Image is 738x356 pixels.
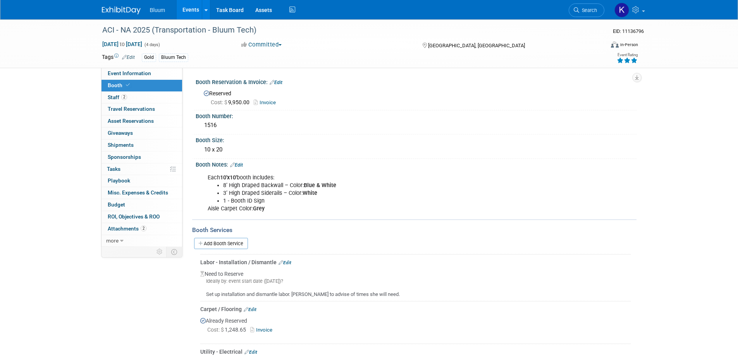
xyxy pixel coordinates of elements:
[101,115,182,127] a: Asset Reservations
[207,327,249,333] span: 1,248.65
[303,190,317,196] b: White
[144,42,160,47] span: (4 days)
[211,99,253,105] span: 9,950.00
[613,28,644,34] span: Event ID: 11136796
[239,41,285,49] button: Committed
[223,182,547,189] li: 8’ High Draped Backwall – Color:
[200,313,631,341] div: Already Reserved
[119,41,126,47] span: to
[569,3,604,17] a: Search
[200,278,631,285] div: Ideally by: event start date ([DATE])?
[101,92,182,103] a: Staff2
[108,106,155,112] span: Travel Reservations
[101,68,182,79] a: Event Information
[192,226,637,234] div: Booth Services
[201,88,631,107] div: Reserved
[201,119,631,131] div: 1516
[100,23,593,37] div: ACI - NA 2025 (Transportation - Bluum Tech)
[220,174,237,181] b: 10'x10'
[614,3,629,17] img: Kellie Noller
[141,225,146,231] span: 2
[200,305,631,313] div: Carpet / Flooring
[101,235,182,247] a: more
[126,83,130,87] i: Booth reservation complete
[108,82,131,88] span: Booth
[196,134,637,144] div: Booth Size:
[153,247,167,257] td: Personalize Event Tab Strip
[159,53,188,62] div: Bluum Tech
[121,94,127,100] span: 2
[207,327,225,333] span: Cost: $
[253,205,265,212] b: Grey
[196,76,637,86] div: Booth Reservation & Invoice:
[108,118,154,124] span: Asset Reservations
[279,260,291,265] a: Edit
[108,142,134,148] span: Shipments
[108,225,146,232] span: Attachments
[101,199,182,211] a: Budget
[270,80,282,85] a: Edit
[108,189,168,196] span: Misc. Expenses & Credits
[196,159,637,169] div: Booth Notes:
[108,201,125,208] span: Budget
[108,70,151,76] span: Event Information
[101,175,182,187] a: Playbook
[200,348,631,356] div: Utility - Electrical
[108,177,130,184] span: Playbook
[166,247,182,257] td: Toggle Event Tabs
[122,55,135,60] a: Edit
[106,237,119,244] span: more
[101,80,182,91] a: Booth
[200,285,631,298] div: Set up installation and dismantle labor. [PERSON_NAME] to advise of times she will need.
[559,40,638,52] div: Event Format
[102,53,135,62] td: Tags
[579,7,597,13] span: Search
[101,151,182,163] a: Sponsorships
[101,223,182,235] a: Attachments2
[254,100,280,105] a: Invoice
[101,139,182,151] a: Shipments
[211,99,228,105] span: Cost: $
[620,42,638,48] div: In-Person
[223,197,547,205] li: 1 - Booth ID Sign
[108,94,127,100] span: Staff
[244,349,257,355] a: Edit
[244,307,256,312] a: Edit
[250,327,275,333] a: Invoice
[107,166,120,172] span: Tasks
[101,127,182,139] a: Giveaways
[201,144,631,156] div: 10 x 20
[101,103,182,115] a: Travel Reservations
[102,41,143,48] span: [DATE] [DATE]
[230,162,243,168] a: Edit
[304,182,336,189] b: Blue & White
[108,130,133,136] span: Giveaways
[101,187,182,199] a: Misc. Expenses & Credits
[102,7,141,14] img: ExhibitDay
[611,41,619,48] img: Format-Inperson.png
[108,154,141,160] span: Sponsorships
[194,238,248,249] a: Add Booth Service
[142,53,156,62] div: Gold
[101,211,182,223] a: ROI, Objectives & ROO
[196,110,637,120] div: Booth Number:
[101,163,182,175] a: Tasks
[150,7,165,13] span: Bluum
[202,170,551,217] div: Each booth includes: Aisle Carpet Color:
[428,43,525,48] span: [GEOGRAPHIC_DATA], [GEOGRAPHIC_DATA]
[617,53,638,57] div: Event Rating
[108,213,160,220] span: ROI, Objectives & ROO
[223,189,547,197] li: 3’ High Draped Siderails – Color:
[200,266,631,298] div: Need to Reserve
[200,258,631,266] div: Labor - Installation / Dismantle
